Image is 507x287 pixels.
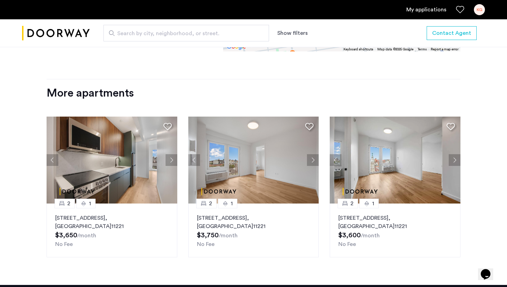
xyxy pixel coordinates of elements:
[406,6,446,14] a: My application
[47,154,58,166] button: Previous apartment
[166,154,177,166] button: Next apartment
[377,48,414,51] span: Map data ©2025 Google
[47,204,177,257] a: 21[STREET_ADDRESS], [GEOGRAPHIC_DATA]11221No Fee
[431,47,458,52] a: Report a map error
[277,29,308,37] button: Show or hide filters
[103,25,269,41] input: Apartment Search
[89,199,91,208] span: 1
[77,233,96,238] sub: /month
[427,26,477,40] button: button
[197,241,215,247] span: No Fee
[231,199,233,208] span: 1
[478,259,500,280] iframe: chat widget
[47,86,460,100] div: More apartments
[55,241,73,247] span: No Fee
[350,199,354,208] span: 2
[22,20,90,46] img: logo
[338,214,452,230] p: [STREET_ADDRESS] 11221
[474,4,485,15] div: KG
[361,233,380,238] sub: /month
[219,233,238,238] sub: /month
[344,47,373,52] button: Keyboard shortcuts
[330,154,341,166] button: Previous apartment
[330,204,460,257] a: 21[STREET_ADDRESS], [GEOGRAPHIC_DATA]11221No Fee
[330,117,460,204] img: dc6efc1f-24ba-4395-9182-45437e21be9a_638934102650405292.png
[22,20,90,46] a: Cazamio logo
[209,199,212,208] span: 2
[338,232,361,239] span: $3,600
[432,29,471,37] span: Contact Agent
[55,232,77,239] span: $3,650
[67,199,70,208] span: 2
[456,6,464,14] a: Favorites
[188,117,319,204] img: dc6efc1f-24ba-4395-9182-45437e21be9a_638938966874864183.jpeg
[372,199,374,208] span: 1
[197,232,219,239] span: $3,750
[55,214,169,230] p: [STREET_ADDRESS] 11221
[197,214,310,230] p: [STREET_ADDRESS] 11221
[338,241,356,247] span: No Fee
[449,154,460,166] button: Next apartment
[307,154,319,166] button: Next apartment
[418,47,427,52] a: Terms (opens in new tab)
[188,204,319,257] a: 21[STREET_ADDRESS], [GEOGRAPHIC_DATA]11221No Fee
[117,29,250,38] span: Search by city, neighborhood, or street.
[47,117,177,204] img: dc6efc1f-24ba-4395-9182-45437e21be9a_638938841351831552.jpeg
[188,154,200,166] button: Previous apartment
